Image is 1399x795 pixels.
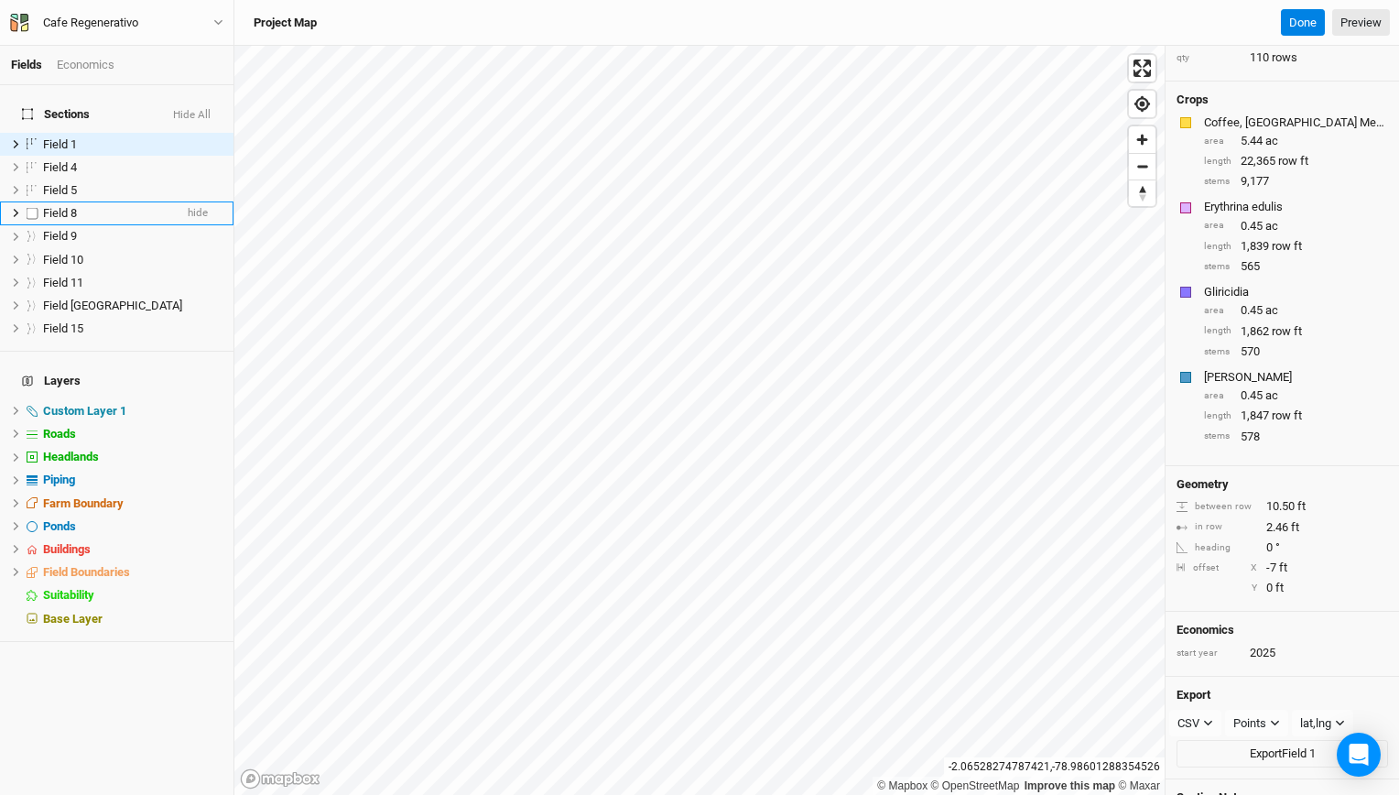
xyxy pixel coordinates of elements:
[43,229,77,243] span: Field 9
[1265,387,1278,404] span: ac
[43,14,138,32] div: Cafe Regenerativo
[1204,369,1384,386] div: Inga
[1177,520,1257,534] div: in row
[1177,93,1209,107] h4: Crops
[43,299,222,313] div: Field 13 Headland Field
[1233,714,1266,733] div: Points
[1129,126,1155,153] button: Zoom in
[43,588,94,602] span: Suitability
[43,473,75,486] span: Piping
[43,253,222,267] div: Field 10
[22,107,90,122] span: Sections
[1281,9,1325,37] button: Done
[43,229,222,244] div: Field 9
[1204,173,1388,190] div: 9,177
[1204,155,1231,169] div: length
[43,137,222,152] div: Field 1
[1272,49,1297,66] span: rows
[9,13,224,33] button: Cafe Regenerativo
[1204,284,1384,300] div: Gliricidia
[1204,387,1388,404] div: 0.45
[931,779,1020,792] a: OpenStreetMap
[43,519,76,533] span: Ponds
[1129,180,1155,206] span: Reset bearing to north
[1204,218,1388,234] div: 0.45
[1275,539,1280,556] span: °
[1250,645,1275,661] div: 2025
[1177,580,1388,596] div: 0
[1193,561,1219,575] div: offset
[944,757,1165,777] div: -2.06528274787421 , -78.98601288354526
[1193,582,1257,595] div: Y
[1204,389,1231,403] div: area
[1177,688,1388,702] h4: Export
[1177,51,1241,65] div: qty
[43,321,222,336] div: Field 15
[254,16,317,30] h3: Project Map
[1177,714,1199,733] div: CSV
[1177,623,1388,637] h4: Economics
[43,160,77,174] span: Field 4
[43,588,222,603] div: Suitability
[1129,55,1155,82] button: Enter fullscreen
[43,473,222,487] div: Piping
[43,450,99,463] span: Headlands
[1272,323,1302,340] span: row ft
[1337,733,1381,777] div: Open Intercom Messenger
[240,768,320,790] a: Mapbox logo
[43,519,222,534] div: Ponds
[172,109,211,122] button: Hide All
[1204,114,1384,131] div: Coffee, Brazil Mechanized Arabica
[1204,238,1388,255] div: 1,839
[43,321,83,335] span: Field 15
[43,183,222,198] div: Field 5
[1204,324,1231,338] div: length
[1177,560,1388,576] div: -7
[1251,561,1257,575] div: X
[1265,302,1278,319] span: ac
[43,160,222,175] div: Field 4
[1204,153,1388,169] div: 22,365
[1025,779,1115,792] a: Improve this map
[43,496,222,511] div: Farm Boundary
[57,57,114,73] div: Economics
[1272,408,1302,424] span: row ft
[1204,304,1231,318] div: area
[43,206,173,221] div: Field 8
[1204,323,1388,340] div: 1,862
[1129,180,1155,206] button: Reset bearing to north
[1204,199,1384,215] div: Erythrina edulis
[1272,238,1302,255] span: row ft
[43,276,83,289] span: Field 11
[1129,153,1155,180] button: Zoom out
[1279,560,1287,576] span: ft
[43,542,222,557] div: Buildings
[43,565,130,579] span: Field Boundaries
[1278,153,1308,169] span: row ft
[43,276,222,290] div: Field 11
[11,58,42,71] a: Fields
[1177,49,1388,66] div: 110
[1204,240,1231,254] div: length
[43,137,77,151] span: Field 1
[43,565,222,580] div: Field Boundaries
[1204,430,1231,443] div: stems
[1225,710,1288,737] button: Points
[1332,9,1390,37] a: Preview
[43,612,222,626] div: Base Layer
[1204,219,1231,233] div: area
[43,404,126,418] span: Custom Layer 1
[1177,647,1241,660] div: start year
[1300,714,1331,733] div: lat,lng
[1118,779,1160,792] a: Maxar
[43,427,76,441] span: Roads
[188,202,208,225] span: hide
[1129,91,1155,117] button: Find my location
[1177,498,1388,515] div: 10.50
[1177,477,1229,492] h4: Geometry
[1129,154,1155,180] span: Zoom out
